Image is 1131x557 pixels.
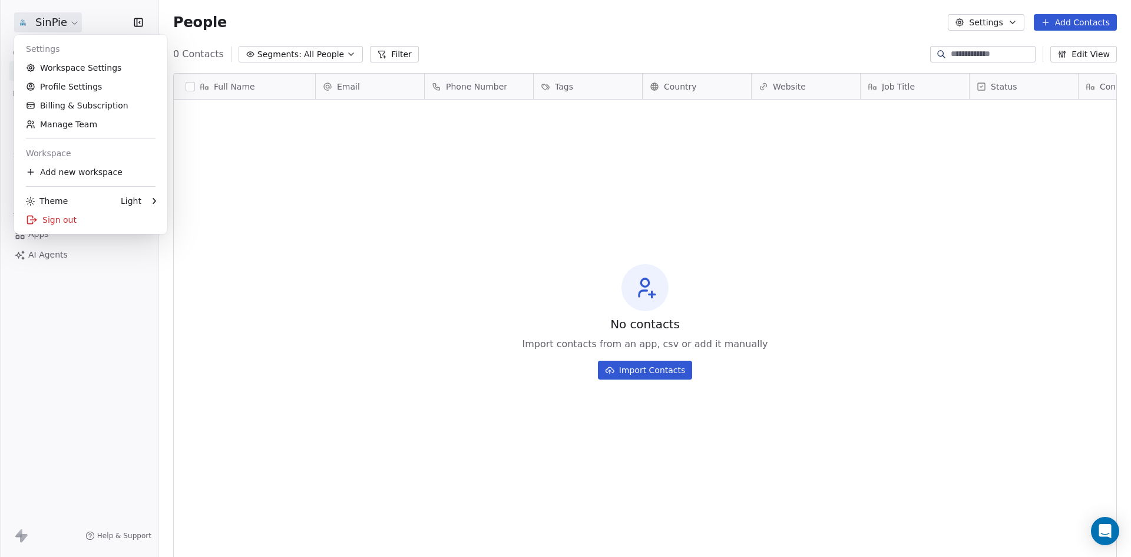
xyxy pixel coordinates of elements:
[19,163,163,182] div: Add new workspace
[19,144,163,163] div: Workspace
[19,77,163,96] a: Profile Settings
[19,115,163,134] a: Manage Team
[19,39,163,58] div: Settings
[19,58,163,77] a: Workspace Settings
[19,96,163,115] a: Billing & Subscription
[121,195,141,207] div: Light
[26,195,68,207] div: Theme
[19,210,163,229] div: Sign out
